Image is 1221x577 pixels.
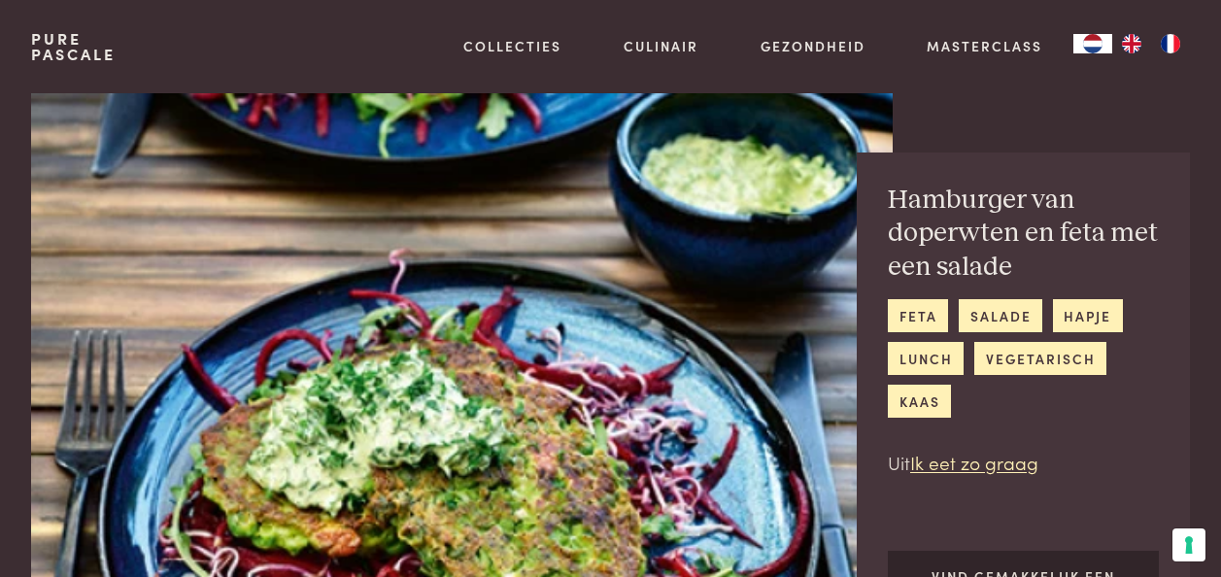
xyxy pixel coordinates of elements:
[1172,528,1205,561] button: Uw voorkeuren voor toestemming voor trackingtechnologieën
[761,36,865,56] a: Gezondheid
[888,299,948,331] a: feta
[888,449,1159,477] p: Uit
[1073,34,1190,53] aside: Language selected: Nederlands
[888,184,1159,285] h2: Hamburger van doperwten en feta met een salade
[1053,299,1123,331] a: hapje
[1073,34,1112,53] div: Language
[959,299,1042,331] a: salade
[910,449,1038,475] a: Ik eet zo graag
[974,342,1106,374] a: vegetarisch
[1073,34,1112,53] a: NL
[888,385,951,417] a: kaas
[927,36,1042,56] a: Masterclass
[31,31,116,62] a: PurePascale
[888,342,964,374] a: lunch
[463,36,561,56] a: Collecties
[1112,34,1151,53] a: EN
[624,36,698,56] a: Culinair
[1112,34,1190,53] ul: Language list
[1151,34,1190,53] a: FR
